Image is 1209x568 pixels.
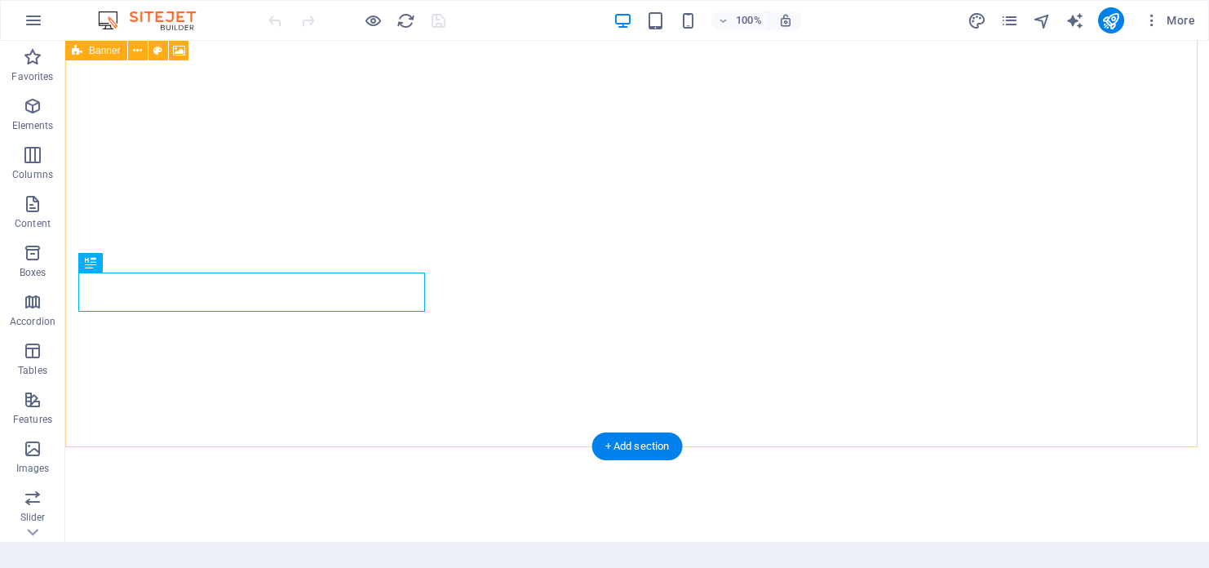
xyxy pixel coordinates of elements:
i: Reload page [396,11,415,30]
p: Columns [12,168,53,181]
p: Elements [12,119,54,132]
span: Banner [89,46,121,55]
span: More [1144,12,1195,29]
button: design [968,11,987,30]
button: Click here to leave preview mode and continue editing [363,11,383,30]
i: Publish [1101,11,1120,30]
i: Navigator [1033,11,1052,30]
p: Images [16,462,50,475]
i: AI Writer [1065,11,1084,30]
button: More [1137,7,1202,33]
p: Favorites [11,70,53,83]
p: Slider [20,511,46,524]
p: Features [13,413,52,426]
button: text_generator [1065,11,1085,30]
p: Tables [18,364,47,377]
p: Accordion [10,315,55,328]
i: On resize automatically adjust zoom level to fit chosen device. [778,13,793,28]
img: Editor Logo [94,11,216,30]
button: pages [1000,11,1020,30]
button: 100% [711,11,769,30]
button: publish [1098,7,1124,33]
p: Content [15,217,51,230]
div: + Add section [592,433,683,460]
i: Pages (Ctrl+Alt+S) [1000,11,1019,30]
h6: 100% [736,11,762,30]
button: navigator [1033,11,1052,30]
p: Boxes [20,266,46,279]
button: reload [396,11,415,30]
i: Design (Ctrl+Alt+Y) [968,11,986,30]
